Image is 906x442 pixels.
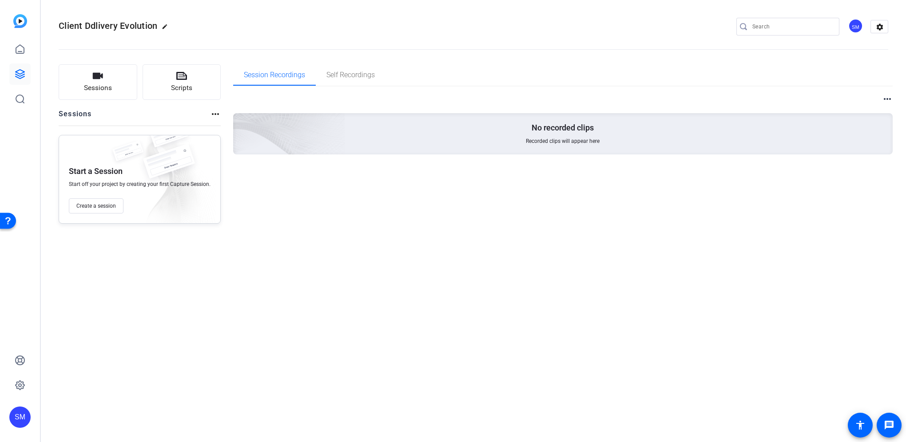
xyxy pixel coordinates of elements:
[162,24,172,34] mat-icon: edit
[13,14,27,28] img: blue-gradient.svg
[108,141,148,167] img: fake-session.png
[532,122,594,133] p: No recorded clips
[69,198,123,213] button: Create a session
[144,122,193,154] img: fake-session.png
[59,64,137,100] button: Sessions
[69,181,211,188] span: Start off your project by creating your first Capture Session.
[871,20,889,34] mat-icon: settings
[69,166,123,177] p: Start a Session
[526,138,600,145] span: Recorded clips will appear here
[884,420,894,430] mat-icon: message
[171,83,192,93] span: Scripts
[59,109,92,126] h2: Sessions
[135,144,202,188] img: fake-session.png
[855,420,866,430] mat-icon: accessibility
[76,202,116,209] span: Create a session
[244,71,305,79] span: Session Recordings
[882,94,893,104] mat-icon: more_horiz
[848,19,863,33] div: SM
[752,21,832,32] input: Search
[143,64,221,100] button: Scripts
[210,109,221,119] mat-icon: more_horiz
[130,133,216,228] img: embarkstudio-empty-session.png
[9,406,31,428] div: SM
[134,25,346,218] img: embarkstudio-empty-session.png
[848,19,864,34] ngx-avatar: Sarah Middleton
[326,71,375,79] span: Self Recordings
[84,83,112,93] span: Sessions
[59,20,157,31] span: Client Ddlivery Evolution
